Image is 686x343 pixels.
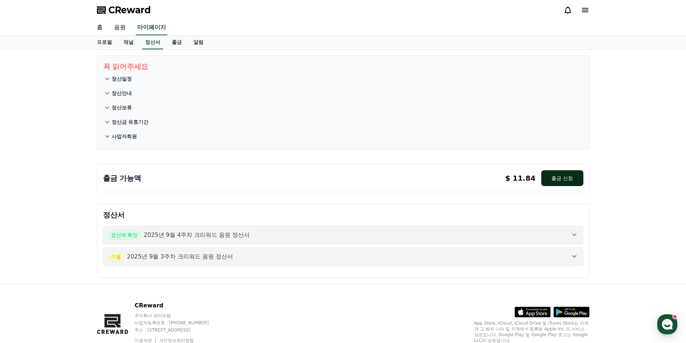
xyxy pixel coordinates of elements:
[135,338,157,343] a: 이용약관
[2,228,48,246] a: 홈
[142,36,163,49] a: 정산서
[541,170,583,186] button: 출금 신청
[103,210,583,220] p: 정산서
[188,36,209,49] a: 알림
[144,231,250,239] p: 2025년 9월 4주차 크리워드 음원 정산서
[23,239,27,245] span: 홈
[135,327,223,333] p: 주소 : [STREET_ADDRESS]
[66,239,75,245] span: 대화
[103,129,583,144] button: 사업자회원
[103,247,583,266] button: 이월 2025년 9월 3주차 크리워드 음원 정산서
[118,36,139,49] a: 채널
[166,36,188,49] a: 출금
[91,36,118,49] a: 프로필
[108,20,131,35] a: 음원
[135,320,223,326] p: 사업자등록번호 : [PHONE_NUMBER]
[103,86,583,100] button: 정산안내
[48,228,93,246] a: 대화
[112,133,137,140] p: 사업자회원
[103,62,583,72] p: 꼭 읽어주세요
[112,118,149,126] p: 정산금 유효기간
[93,228,138,246] a: 설정
[127,252,233,261] p: 2025년 9월 3주차 크리워드 음원 정산서
[159,338,194,343] a: 개인정보처리방침
[112,90,132,97] p: 정산안내
[111,239,120,245] span: 설정
[135,301,223,310] p: CReward
[112,104,132,111] p: 정산보류
[108,4,151,16] span: CReward
[91,20,108,35] a: 홈
[112,75,132,82] p: 정산일정
[505,173,535,183] p: $ 11.84
[108,230,141,240] span: 정산액 확정
[103,72,583,86] button: 정산일정
[103,173,142,183] p: 출금 가능액
[135,313,223,319] p: 주식회사 와이피랩
[103,226,583,244] button: 정산액 확정 2025년 9월 4주차 크리워드 음원 정산서
[103,115,583,129] button: 정산금 유효기간
[108,252,124,261] span: 이월
[136,20,167,35] a: 마이페이지
[103,100,583,115] button: 정산보류
[97,4,151,16] a: CReward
